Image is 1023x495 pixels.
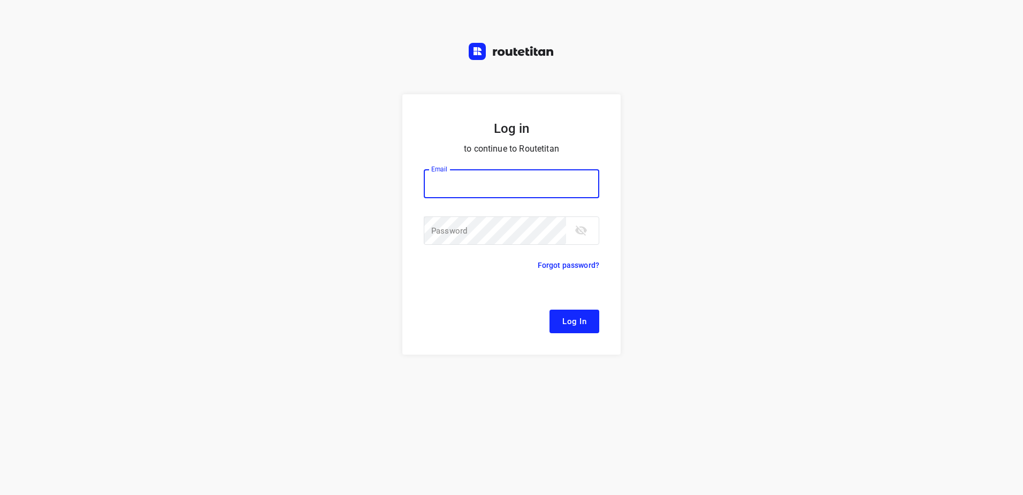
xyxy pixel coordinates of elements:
[469,43,554,60] img: Routetitan
[538,259,599,272] p: Forgot password?
[562,314,586,328] span: Log In
[424,141,599,156] p: to continue to Routetitan
[549,310,599,333] button: Log In
[570,220,592,241] button: toggle password visibility
[424,120,599,137] h5: Log in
